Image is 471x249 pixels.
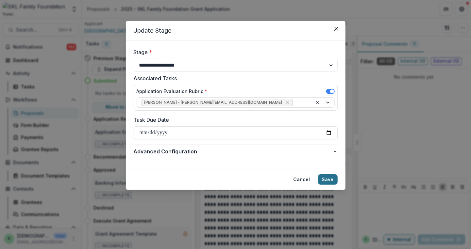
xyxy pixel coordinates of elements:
span: Advanced Configuration [134,148,332,155]
button: Advanced Configuration [134,145,338,158]
label: Task Due Date [134,116,334,124]
header: Update Stage [126,21,345,40]
button: Cancel [290,174,314,185]
div: Clear selected options [313,99,321,106]
label: Stage [134,48,334,56]
label: Application Evaluation Rubric [137,88,208,95]
button: Close [331,23,342,34]
button: Save [318,174,338,185]
span: [PERSON_NAME] - [PERSON_NAME][EMAIL_ADDRESS][DOMAIN_NAME] [144,100,282,105]
label: Associated Tasks [134,74,334,82]
div: Remove kristen - khuepenbecker@resanpartners.com [284,99,291,106]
